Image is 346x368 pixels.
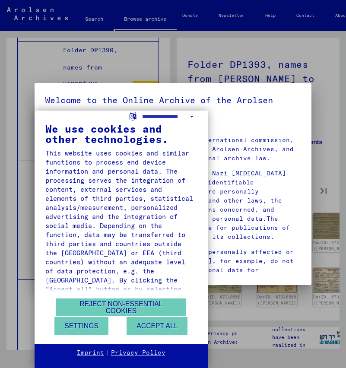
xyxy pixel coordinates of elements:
[56,298,186,316] button: Reject non-essential cookies
[127,317,187,335] button: Accept all
[45,124,197,144] div: We use cookies and other technologies.
[54,317,108,335] button: Settings
[77,349,104,357] a: Imprint
[45,149,197,348] div: This website uses cookies and similar functions to process end device information and personal da...
[111,349,165,357] a: Privacy Policy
